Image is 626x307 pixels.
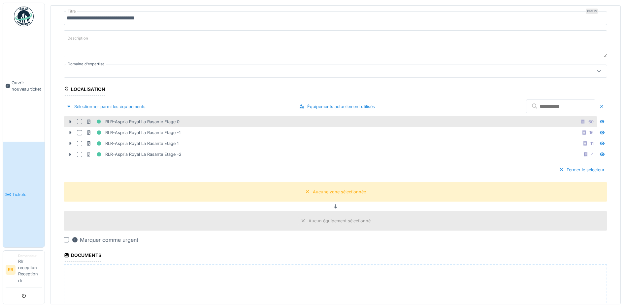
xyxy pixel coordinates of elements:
img: Badge_color-CXgf-gQk.svg [14,7,34,26]
div: Demandeur [18,253,42,258]
label: Titre [66,9,77,14]
a: Ouvrir nouveau ticket [3,30,45,142]
label: Domaine d'expertise [66,61,106,67]
div: Documents [64,250,101,262]
div: 16 [589,129,594,136]
label: Description [66,34,89,42]
li: Rlr reception Reception rlr [18,253,42,286]
span: Tickets [12,191,42,198]
div: Fermer le sélecteur [556,165,607,174]
li: RR [6,265,16,275]
div: Requis [586,9,598,14]
div: Sélectionner parmi les équipements [64,102,148,111]
span: Ouvrir nouveau ticket [12,80,42,92]
a: Tickets [3,142,45,247]
div: RLR-Aspria Royal La Rasante Etage 0 [86,118,180,126]
div: RLR-Aspria Royal La Rasante Etage -1 [86,128,181,137]
div: RLR-Aspria Royal La Rasante Etage -2 [86,150,181,158]
div: Localisation [64,84,105,96]
div: Aucune zone sélectionnée [313,189,366,195]
div: Marquer comme urgent [72,236,138,244]
div: RLR-Aspria Royal La Rasante Etage 1 [86,139,179,148]
div: 60 [588,119,594,125]
div: 11 [590,140,594,147]
div: Équipements actuellement utilisés [297,102,378,111]
div: 4 [591,151,594,157]
a: RR DemandeurRlr reception Reception rlr [6,253,42,288]
div: Aucun équipement sélectionné [309,218,371,224]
